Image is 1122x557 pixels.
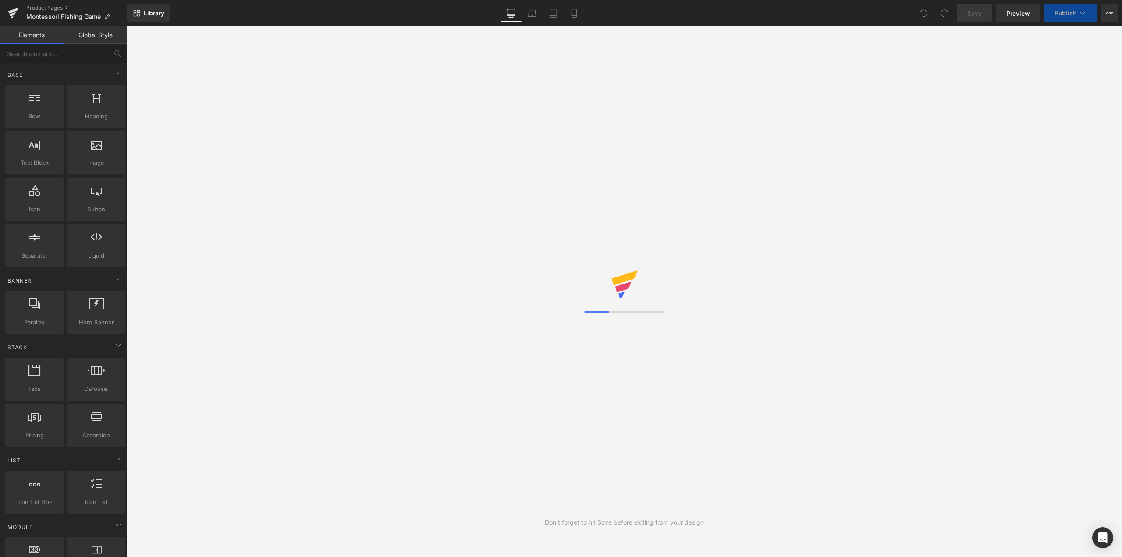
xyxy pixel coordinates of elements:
[1006,9,1030,18] span: Preview
[8,318,61,327] span: Parallax
[564,4,585,22] a: Mobile
[70,112,123,121] span: Heading
[70,251,123,260] span: Liquid
[7,456,21,465] span: List
[1101,4,1118,22] button: More
[522,4,543,22] a: Laptop
[8,497,61,507] span: Icon List Hoz
[501,4,522,22] a: Desktop
[70,497,123,507] span: Icon List
[70,431,123,440] span: Accordion
[26,13,101,20] span: Montessori Fishing Game
[936,4,953,22] button: Redo
[64,26,127,44] a: Global Style
[967,9,982,18] span: Save
[915,4,932,22] button: Undo
[8,158,61,167] span: Text Block
[7,343,28,351] span: Stack
[1044,4,1097,22] button: Publish
[8,384,61,394] span: Tabs
[26,4,127,11] a: Product Pages
[8,251,61,260] span: Separator
[996,4,1040,22] a: Preview
[70,318,123,327] span: Hero Banner
[1055,10,1076,17] span: Publish
[7,523,34,531] span: Module
[144,9,164,17] span: Library
[8,112,61,121] span: Row
[70,205,123,214] span: Button
[7,71,24,79] span: Base
[8,205,61,214] span: Icon
[545,518,704,527] div: Don't forget to hit Save before exiting from your design
[70,384,123,394] span: Carousel
[543,4,564,22] a: Tablet
[8,431,61,440] span: Pricing
[1092,527,1113,548] div: Open Intercom Messenger
[7,277,32,285] span: Banner
[70,158,123,167] span: Image
[127,4,170,22] a: New Library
